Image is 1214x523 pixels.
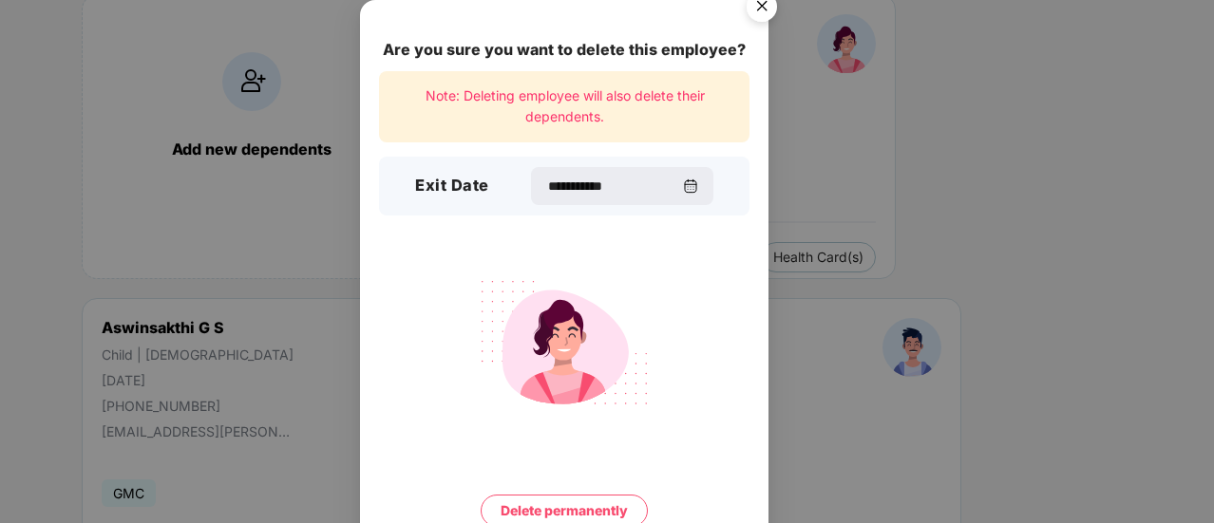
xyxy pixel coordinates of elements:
[458,269,671,417] img: svg+xml;base64,PHN2ZyB4bWxucz0iaHR0cDovL3d3dy53My5vcmcvMjAwMC9zdmciIHdpZHRoPSIyMjQiIGhlaWdodD0iMT...
[379,71,749,142] div: Note: Deleting employee will also delete their dependents.
[379,38,749,62] div: Are you sure you want to delete this employee?
[683,178,698,194] img: svg+xml;base64,PHN2ZyBpZD0iQ2FsZW5kYXItMzJ4MzIiIHhtbG5zPSJodHRwOi8vd3d3LnczLm9yZy8yMDAwL3N2ZyIgd2...
[415,174,489,198] h3: Exit Date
